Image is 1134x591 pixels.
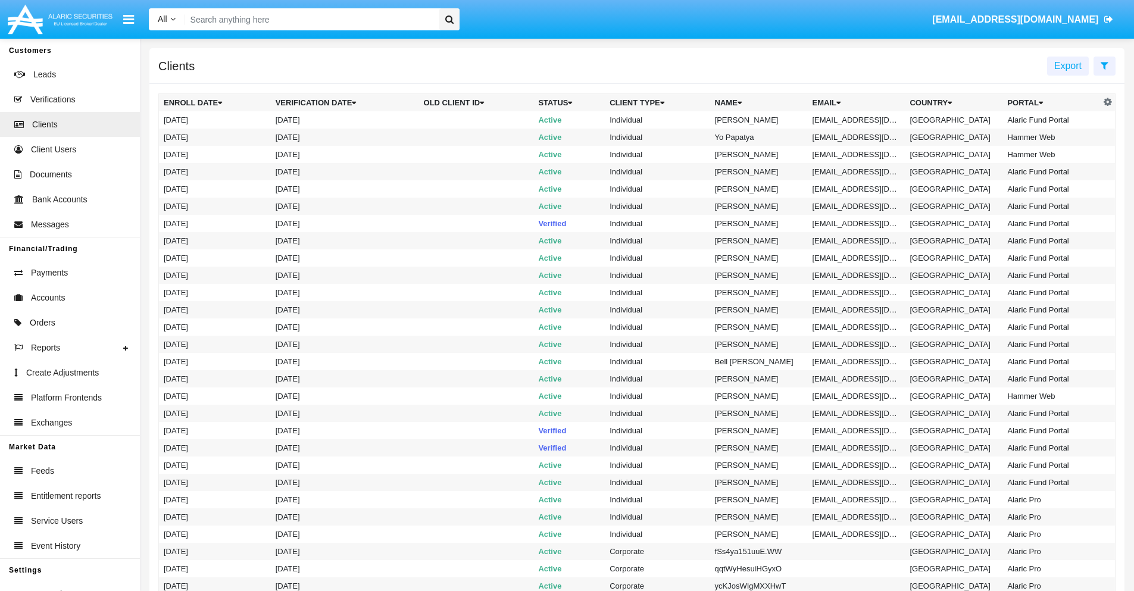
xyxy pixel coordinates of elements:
[808,249,905,267] td: [EMAIL_ADDRESS][DOMAIN_NAME]
[905,422,1002,439] td: [GEOGRAPHIC_DATA]
[605,215,710,232] td: Individual
[605,474,710,491] td: Individual
[159,491,271,508] td: [DATE]
[271,94,419,112] th: Verification date
[710,215,808,232] td: [PERSON_NAME]
[605,111,710,129] td: Individual
[271,526,419,543] td: [DATE]
[710,284,808,301] td: [PERSON_NAME]
[271,456,419,474] td: [DATE]
[271,560,419,577] td: [DATE]
[1002,508,1100,526] td: Alaric Pro
[710,146,808,163] td: [PERSON_NAME]
[808,180,905,198] td: [EMAIL_ADDRESS][DOMAIN_NAME]
[605,508,710,526] td: Individual
[605,387,710,405] td: Individual
[159,508,271,526] td: [DATE]
[905,336,1002,353] td: [GEOGRAPHIC_DATA]
[1002,301,1100,318] td: Alaric Fund Portal
[533,180,605,198] td: Active
[605,249,710,267] td: Individual
[533,318,605,336] td: Active
[605,163,710,180] td: Individual
[1002,284,1100,301] td: Alaric Fund Portal
[808,508,905,526] td: [EMAIL_ADDRESS][DOMAIN_NAME]
[605,198,710,215] td: Individual
[605,301,710,318] td: Individual
[159,301,271,318] td: [DATE]
[31,292,65,304] span: Accounts
[808,301,905,318] td: [EMAIL_ADDRESS][DOMAIN_NAME]
[533,543,605,560] td: Active
[808,526,905,543] td: [EMAIL_ADDRESS][DOMAIN_NAME]
[271,508,419,526] td: [DATE]
[159,387,271,405] td: [DATE]
[30,317,55,329] span: Orders
[905,180,1002,198] td: [GEOGRAPHIC_DATA]
[605,405,710,422] td: Individual
[605,94,710,112] th: Client Type
[905,301,1002,318] td: [GEOGRAPHIC_DATA]
[605,439,710,456] td: Individual
[808,422,905,439] td: [EMAIL_ADDRESS][DOMAIN_NAME]
[605,267,710,284] td: Individual
[605,526,710,543] td: Individual
[6,2,114,37] img: Logo image
[271,543,419,560] td: [DATE]
[710,491,808,508] td: [PERSON_NAME]
[1002,180,1100,198] td: Alaric Fund Portal
[905,543,1002,560] td: [GEOGRAPHIC_DATA]
[419,94,534,112] th: Old Client Id
[533,508,605,526] td: Active
[159,560,271,577] td: [DATE]
[905,508,1002,526] td: [GEOGRAPHIC_DATA]
[605,370,710,387] td: Individual
[533,560,605,577] td: Active
[31,465,54,477] span: Feeds
[159,353,271,370] td: [DATE]
[533,301,605,318] td: Active
[31,540,80,552] span: Event History
[159,474,271,491] td: [DATE]
[808,284,905,301] td: [EMAIL_ADDRESS][DOMAIN_NAME]
[710,405,808,422] td: [PERSON_NAME]
[710,543,808,560] td: fSs4ya151uuE.WW
[1054,61,1082,71] span: Export
[1002,474,1100,491] td: Alaric Fund Portal
[710,232,808,249] td: [PERSON_NAME]
[159,284,271,301] td: [DATE]
[710,474,808,491] td: [PERSON_NAME]
[271,405,419,422] td: [DATE]
[605,180,710,198] td: Individual
[905,474,1002,491] td: [GEOGRAPHIC_DATA]
[905,198,1002,215] td: [GEOGRAPHIC_DATA]
[905,215,1002,232] td: [GEOGRAPHIC_DATA]
[159,370,271,387] td: [DATE]
[905,318,1002,336] td: [GEOGRAPHIC_DATA]
[1002,336,1100,353] td: Alaric Fund Portal
[159,267,271,284] td: [DATE]
[605,129,710,146] td: Individual
[1002,232,1100,249] td: Alaric Fund Portal
[1002,353,1100,370] td: Alaric Fund Portal
[533,129,605,146] td: Active
[808,353,905,370] td: [EMAIL_ADDRESS][DOMAIN_NAME]
[808,491,905,508] td: [EMAIL_ADDRESS][DOMAIN_NAME]
[905,111,1002,129] td: [GEOGRAPHIC_DATA]
[533,439,605,456] td: Verified
[808,474,905,491] td: [EMAIL_ADDRESS][DOMAIN_NAME]
[1002,94,1100,112] th: Portal
[159,336,271,353] td: [DATE]
[271,301,419,318] td: [DATE]
[159,456,271,474] td: [DATE]
[159,543,271,560] td: [DATE]
[905,284,1002,301] td: [GEOGRAPHIC_DATA]
[605,284,710,301] td: Individual
[271,146,419,163] td: [DATE]
[1002,405,1100,422] td: Alaric Fund Portal
[533,215,605,232] td: Verified
[808,232,905,249] td: [EMAIL_ADDRESS][DOMAIN_NAME]
[605,336,710,353] td: Individual
[31,267,68,279] span: Payments
[159,215,271,232] td: [DATE]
